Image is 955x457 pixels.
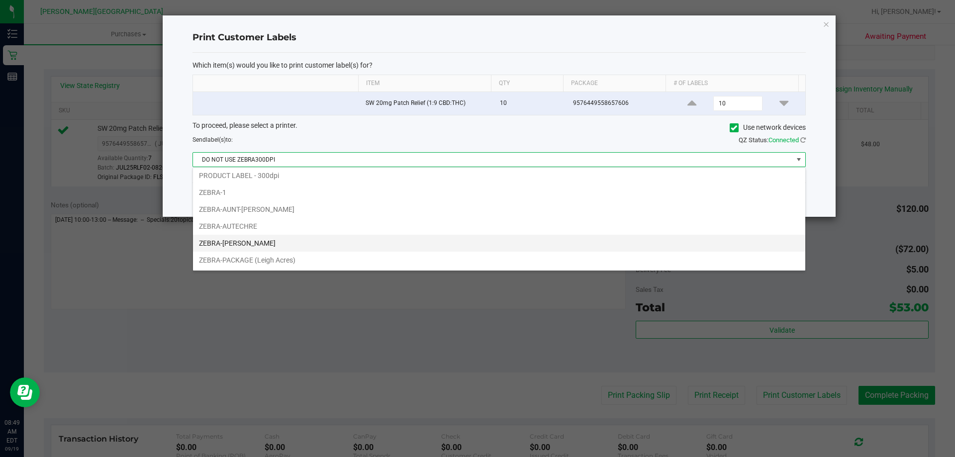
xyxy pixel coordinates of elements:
[193,252,805,269] li: ZEBRA-PACKAGE (Leigh Acres)
[185,120,813,135] div: To proceed, please select a printer.
[193,201,805,218] li: ZEBRA-AUNT-[PERSON_NAME]
[192,61,806,70] p: Which item(s) would you like to print customer label(s) for?
[768,136,799,144] span: Connected
[730,122,806,133] label: Use network devices
[494,92,567,115] td: 10
[739,136,806,144] span: QZ Status:
[193,184,805,201] li: ZEBRA-1
[193,167,805,184] li: PRODUCT LABEL - 300dpi
[360,92,494,115] td: SW 20mg Patch Relief (1:9 CBD:THC)
[192,136,233,143] span: Send to:
[491,75,563,92] th: Qty
[193,218,805,235] li: ZEBRA-AUTECHRE
[206,136,226,143] span: label(s)
[358,75,491,92] th: Item
[563,75,666,92] th: Package
[666,75,798,92] th: # of labels
[193,153,793,167] span: DO NOT USE ZEBRA300DPI
[10,377,40,407] iframe: Resource center
[193,235,805,252] li: ZEBRA-[PERSON_NAME]
[192,31,806,44] h4: Print Customer Labels
[567,92,671,115] td: 9576449558657606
